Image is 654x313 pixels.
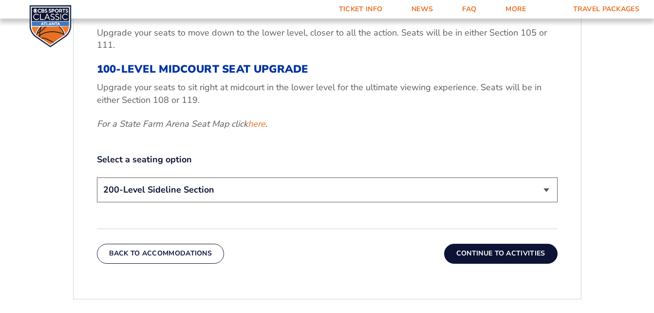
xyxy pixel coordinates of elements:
p: Upgrade your seats to move down to the lower level, closer to all the action. Seats will be in ei... [97,27,558,51]
label: Select a seating option [97,154,558,166]
h3: 100-Level Corner Seat Upgrade [97,8,558,20]
img: CBS Sports Classic [29,5,72,47]
h3: 100-Level Midcourt Seat Upgrade [97,63,558,76]
em: For a State Farm Arena Seat Map click . [97,118,267,130]
p: Upgrade your seats to sit right at midcourt in the lower level for the ultimate viewing experienc... [97,81,558,106]
button: Continue To Activities [444,244,558,263]
a: here [248,118,265,130]
button: Back To Accommodations [97,244,224,263]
